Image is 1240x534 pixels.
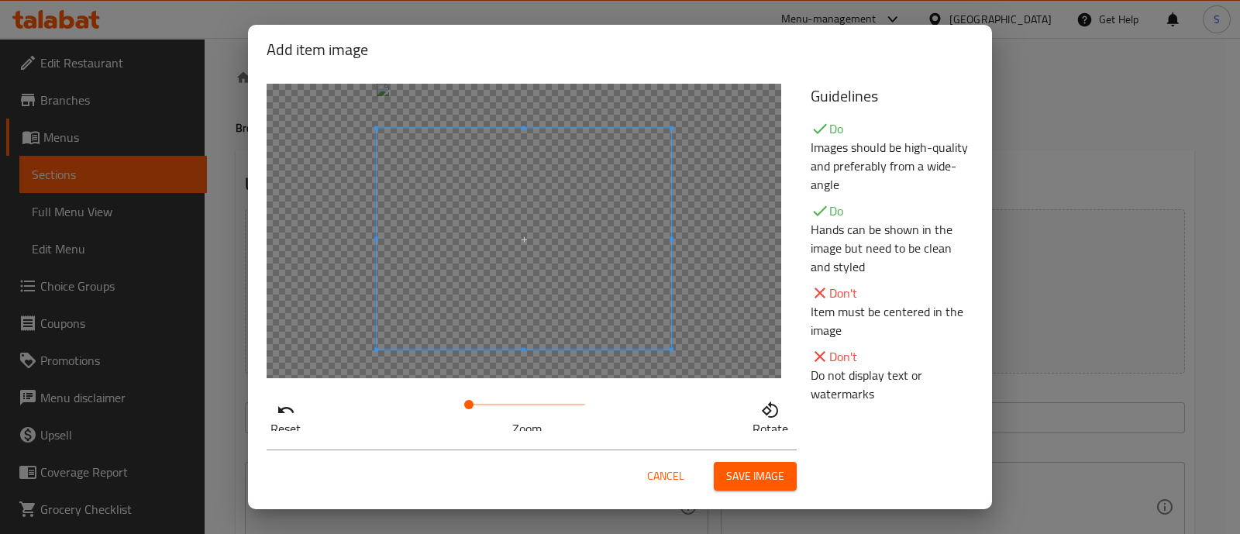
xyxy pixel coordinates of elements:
p: Do [811,202,973,220]
p: Do not display text or watermarks [811,366,973,403]
p: Reset [270,419,301,438]
p: Don't [811,347,973,366]
span: Cancel [647,467,684,486]
p: Do [811,119,973,138]
p: Don't [811,284,973,302]
h2: Add item image [267,37,973,62]
button: Rotate [749,397,792,436]
p: Images should be high-quality and preferably from a wide-angle [811,138,973,194]
h5: Guidelines [811,84,973,109]
button: Save image [714,462,797,491]
p: Hands can be shown in the image but need to be clean and styled [811,220,973,276]
span: Save image [726,467,784,486]
button: Cancel [641,462,691,491]
button: Reset [267,397,305,436]
p: Zoom [469,419,585,438]
p: Rotate [753,419,788,438]
p: Item must be centered in the image [811,302,973,339]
